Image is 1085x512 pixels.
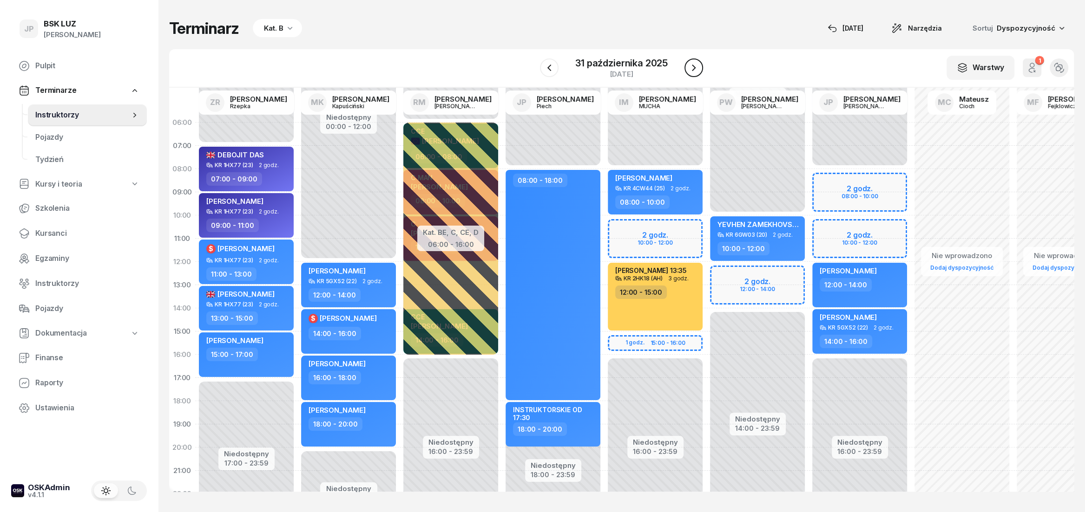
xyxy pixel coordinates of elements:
div: Niedostępny [633,439,678,446]
a: RM[PERSON_NAME][PERSON_NAME] [403,91,499,115]
div: [PERSON_NAME] [230,96,287,103]
div: 11:00 [169,227,195,250]
div: 13:00 [169,273,195,297]
a: MK[PERSON_NAME]Kapuściński [301,91,397,115]
div: [PERSON_NAME] [434,96,492,103]
a: Kursanci [11,222,147,245]
div: Niedostępny [837,439,882,446]
span: [PERSON_NAME] [217,244,275,253]
div: 15:00 [169,320,195,343]
div: 08:00 - 18:00 [513,174,567,187]
span: Pojazdy [35,131,139,143]
div: 16:00 - 18:00 [309,371,361,384]
span: MF [1027,98,1039,106]
div: [DATE] [828,23,863,34]
a: IM[PERSON_NAME]MUCHA [607,91,704,115]
div: 09:00 [169,181,195,204]
button: Niedostępny18:00 - 23:59 [531,460,576,480]
div: 12:00 [169,250,195,273]
span: Terminarze [35,84,76,97]
button: Kat. BE, C, CE, D06:00 - 16:00 [423,227,479,248]
span: [PERSON_NAME] [206,197,263,206]
span: 2 godz. [259,257,279,264]
div: KR 1HX77 (23) [215,208,253,214]
div: Niedostępny [326,114,371,121]
div: 12:00 - 14:00 [309,288,361,302]
div: [PERSON_NAME] [434,103,479,109]
a: Ustawienia [11,397,147,419]
a: Szkolenia [11,197,147,220]
div: 12:00 - 15:00 [615,285,667,299]
button: Niedostępny16:00 - 23:59 [428,437,473,457]
div: Niedostępny [428,439,473,446]
div: 14:00 - 16:00 [309,327,361,340]
div: [DATE] [575,71,668,78]
div: [PERSON_NAME] [741,96,798,103]
div: KR 1HX77 (23) [215,257,253,263]
div: 10:00 [169,204,195,227]
span: Tydzień [35,154,139,166]
button: Niedostępny14:00 - 23:59 [735,414,780,434]
button: Kat. B [250,19,302,38]
button: Nie wprowadzonoDodaj dyspozycyjność [927,248,997,275]
a: Raporty [11,372,147,394]
div: 06:00 [169,111,195,134]
span: DEBOJIT DAS [206,150,264,159]
img: logo-xs-dark@2x.png [11,484,24,497]
button: Niedostępny16:00 - 23:59 [837,437,882,457]
div: 11:00 - 13:00 [206,267,256,281]
div: KR 5GX52 (22) [317,278,357,284]
div: 1 [1035,56,1044,65]
span: $ [209,246,213,252]
span: [PERSON_NAME] [309,359,366,368]
a: Dodaj dyspozycyjność [927,262,997,273]
span: 2 godz. [671,185,690,192]
div: BSK LUZ [44,20,101,28]
div: 13:00 - 15:00 [206,311,258,325]
span: JP [517,98,526,106]
a: Terminarze [11,80,147,101]
div: [PERSON_NAME] [537,96,594,103]
span: [PERSON_NAME] [309,406,366,415]
div: Cioch [959,103,989,109]
div: 12:00 - 14:00 [820,278,872,292]
span: 2 godz. [259,301,279,308]
a: PW[PERSON_NAME][PERSON_NAME] [710,91,806,115]
a: JP[PERSON_NAME]Piech [505,91,601,115]
span: JP [823,98,833,106]
div: Niedostępny [735,415,780,422]
div: [PERSON_NAME] [332,96,389,103]
div: 00:00 - 12:00 [326,121,371,130]
a: Instruktorzy [11,272,147,295]
span: ZR [210,98,220,106]
span: Kursy i teoria [35,178,82,190]
div: 07:00 [169,134,195,157]
div: 18:00 [169,389,195,413]
span: MK [311,98,324,106]
span: PW [719,98,733,106]
div: 18:00 - 20:00 [513,422,567,436]
h1: Terminarz [169,20,239,37]
div: Niedostępny [531,462,576,469]
div: 18:00 - 20:00 [309,417,362,431]
span: RM [413,98,426,106]
div: KR 1HX77 (23) [215,162,253,168]
span: Pulpit [35,60,139,72]
span: [PERSON_NAME] [206,336,263,345]
div: [PERSON_NAME] 13:35 [615,266,687,274]
span: Szkolenia [35,202,139,214]
span: 2 godz. [773,232,793,238]
button: Niedostępny20:00 - 23:59 [326,483,372,504]
div: [PERSON_NAME] [843,103,888,109]
div: 16:00 - 23:59 [837,446,882,455]
div: KR 4CW44 (25) [624,185,665,191]
div: 17:00 [169,366,195,389]
a: Finanse [11,347,147,369]
div: 07:00 - 09:00 [206,172,262,186]
div: Nie wprowadzono [927,250,997,262]
div: Niedostępny [326,485,372,492]
span: [PERSON_NAME] [309,266,366,275]
span: [PERSON_NAME] [320,314,377,323]
div: INSTRUKTORSKIE OD 17:30 [513,406,595,421]
div: KR 6GW03 (20) [726,232,767,238]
